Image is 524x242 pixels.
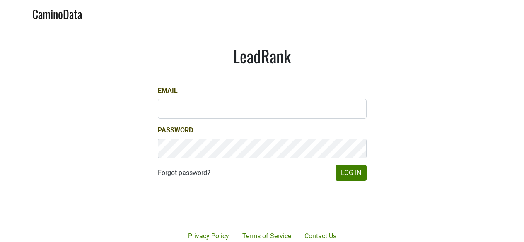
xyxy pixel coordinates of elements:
label: Email [158,86,178,96]
button: Log In [336,165,367,181]
label: Password [158,125,193,135]
h1: LeadRank [158,46,367,66]
a: CaminoData [32,3,82,23]
a: Forgot password? [158,168,210,178]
